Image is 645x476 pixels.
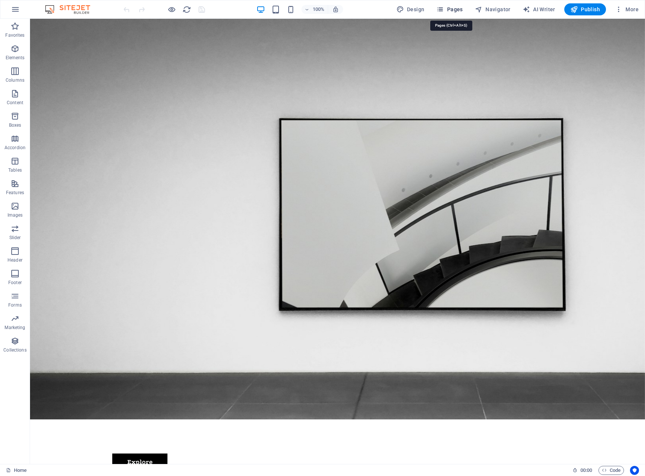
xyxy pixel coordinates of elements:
button: Pages [433,3,466,15]
button: Code [598,466,624,475]
p: Footer [8,280,22,286]
span: Design [396,6,425,13]
p: Header [8,257,23,263]
a: Click to cancel selection. Double-click to open Pages [6,466,27,475]
span: More [615,6,639,13]
p: Accordion [5,145,26,151]
span: Code [602,466,621,475]
span: Pages [436,6,463,13]
p: Images [8,212,23,218]
span: 00 00 [580,466,592,475]
button: reload [182,5,191,14]
span: Navigator [475,6,511,13]
p: Columns [6,77,24,83]
p: Elements [6,55,25,61]
div: Design (Ctrl+Alt+Y) [393,3,428,15]
p: Collections [3,347,26,353]
p: Content [7,100,23,106]
i: Reload page [182,5,191,14]
p: Favorites [5,32,24,38]
button: Usercentrics [630,466,639,475]
button: Click here to leave preview mode and continue editing [167,5,176,14]
button: AI Writer [520,3,558,15]
button: Navigator [472,3,514,15]
h6: 100% [313,5,325,14]
p: Marketing [5,325,25,331]
span: : [586,467,587,473]
p: Boxes [9,122,21,128]
button: Design [393,3,428,15]
p: Tables [8,167,22,173]
img: Editor Logo [43,5,99,14]
span: AI Writer [523,6,555,13]
button: Publish [564,3,606,15]
h6: Session time [573,466,592,475]
span: Publish [570,6,600,13]
p: Features [6,190,24,196]
p: Slider [9,235,21,241]
button: More [612,3,642,15]
button: 100% [301,5,328,14]
p: Forms [8,302,22,308]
